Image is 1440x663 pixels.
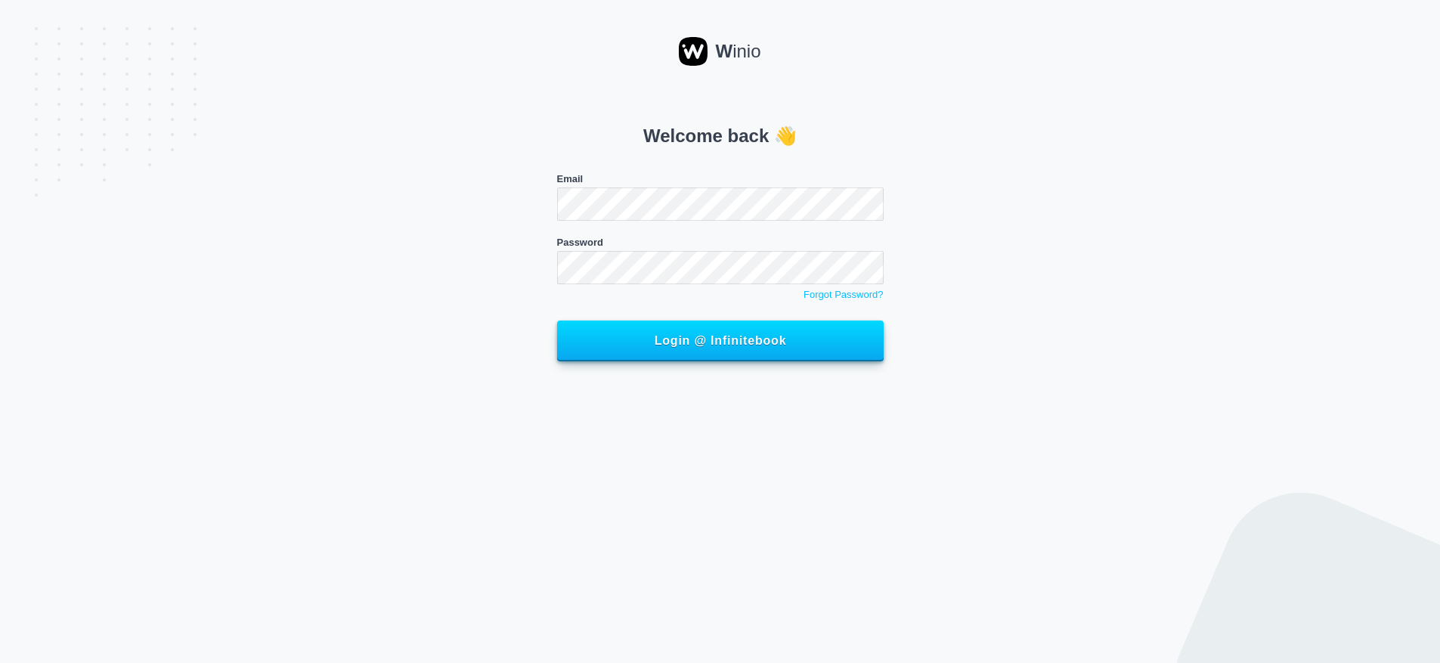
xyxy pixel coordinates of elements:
a: Winio [679,37,760,66]
strong: W [715,41,732,61]
img: dots [1176,492,1440,663]
label: Password [557,237,603,248]
label: Email [557,173,584,184]
a: Forgot Password? [557,287,884,302]
img: winio-logo-2.svg [679,37,708,66]
img: dots [35,27,197,197]
span: inio [715,38,760,65]
button: Login @ Infinitebook [557,321,884,361]
p: Welcome back 👋 [557,122,884,150]
span: Login @ Infinitebook [574,334,867,348]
